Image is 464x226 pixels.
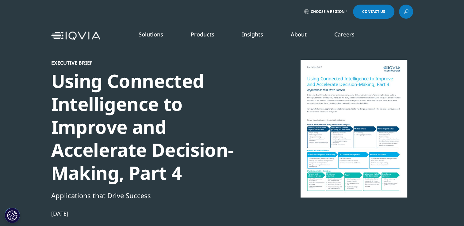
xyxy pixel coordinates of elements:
span: Choose a Region [311,9,345,14]
a: Careers [334,31,355,38]
nav: Primary [103,21,413,50]
a: Insights [242,31,263,38]
div: Executive Brief [51,60,262,66]
a: Products [191,31,214,38]
div: [DATE] [51,210,262,217]
div: Using Connected Intelligence to Improve and Accelerate Decision-Making, Part 4 [51,70,262,184]
div: Applications that Drive Success [51,190,262,201]
button: Cookie-Einstellungen [5,208,20,223]
a: Contact Us [353,5,394,19]
a: Solutions [139,31,163,38]
a: About [291,31,307,38]
span: Contact Us [362,10,385,13]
